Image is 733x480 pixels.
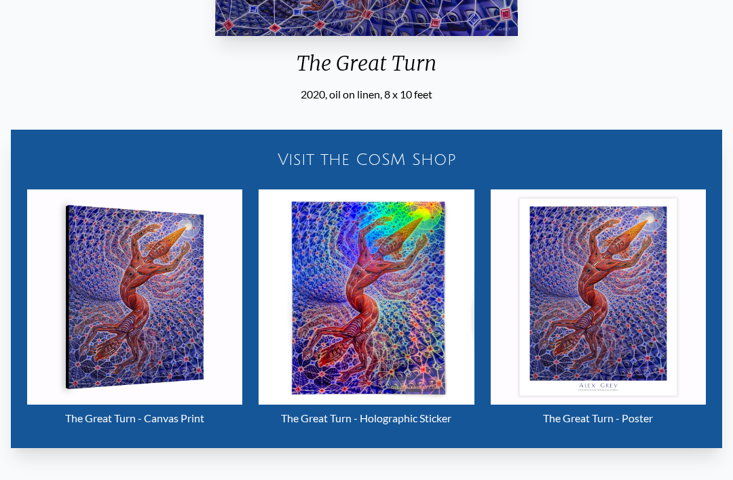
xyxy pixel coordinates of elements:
div: The Great Turn - Poster [491,405,706,432]
img: The Great Turn - Poster [491,189,706,405]
div: The Great Turn - Canvas Print [27,405,242,432]
div: 2020, oil on linen, 8 x 10 feet [210,86,523,103]
a: The Great Turn - Holographic Sticker [259,189,474,432]
img: The Great Turn - Holographic Sticker [259,189,474,405]
a: The Great Turn - Poster [491,189,706,432]
a: The Great Turn - Canvas Print [27,189,242,432]
a: Visit the CoSM Shop [19,138,714,181]
div: The Great Turn [210,51,523,86]
img: The Great Turn - Canvas Print [27,189,242,405]
div: The Great Turn - Holographic Sticker [259,405,474,432]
